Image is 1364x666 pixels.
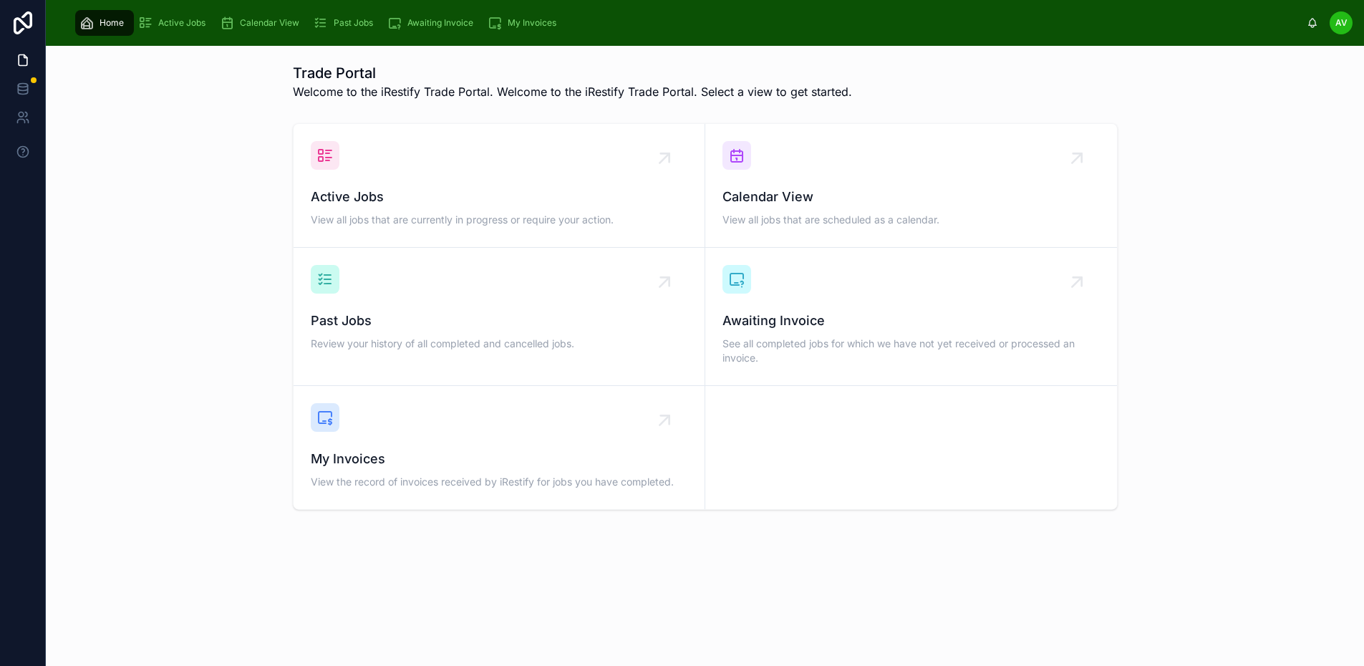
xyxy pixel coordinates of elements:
span: Home [100,17,124,29]
img: App logo [57,23,58,24]
span: Awaiting Invoice [407,17,473,29]
span: Review your history of all completed and cancelled jobs. [311,337,687,351]
span: View the record of invoices received by iRestify for jobs you have completed. [311,475,687,489]
span: Past Jobs [334,17,373,29]
h1: Trade Portal [293,63,852,83]
span: View all jobs that are scheduled as a calendar. [722,213,1100,227]
a: Past Jobs [309,10,383,36]
a: Active JobsView all jobs that are currently in progress or require your action. [294,124,705,248]
a: Calendar View [216,10,309,36]
a: Active Jobs [134,10,216,36]
span: AV [1335,17,1348,29]
span: View all jobs that are currently in progress or require your action. [311,213,687,227]
a: My Invoices [483,10,566,36]
span: Active Jobs [311,187,687,207]
a: My InvoicesView the record of invoices received by iRestify for jobs you have completed. [294,386,705,509]
a: Calendar ViewView all jobs that are scheduled as a calendar. [705,124,1117,248]
span: Past Jobs [311,311,687,331]
span: Calendar View [240,17,299,29]
a: Home [75,10,134,36]
span: Welcome to the iRestify Trade Portal. Welcome to the iRestify Trade Portal. Select a view to get ... [293,83,852,100]
span: My Invoices [508,17,556,29]
a: Past JobsReview your history of all completed and cancelled jobs. [294,248,705,386]
a: Awaiting Invoice [383,10,483,36]
span: Calendar View [722,187,1100,207]
a: Awaiting InvoiceSee all completed jobs for which we have not yet received or processed an invoice. [705,248,1117,386]
span: Active Jobs [158,17,205,29]
span: Awaiting Invoice [722,311,1100,331]
span: My Invoices [311,449,687,469]
div: scrollable content [69,7,1307,39]
span: See all completed jobs for which we have not yet received or processed an invoice. [722,337,1100,365]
